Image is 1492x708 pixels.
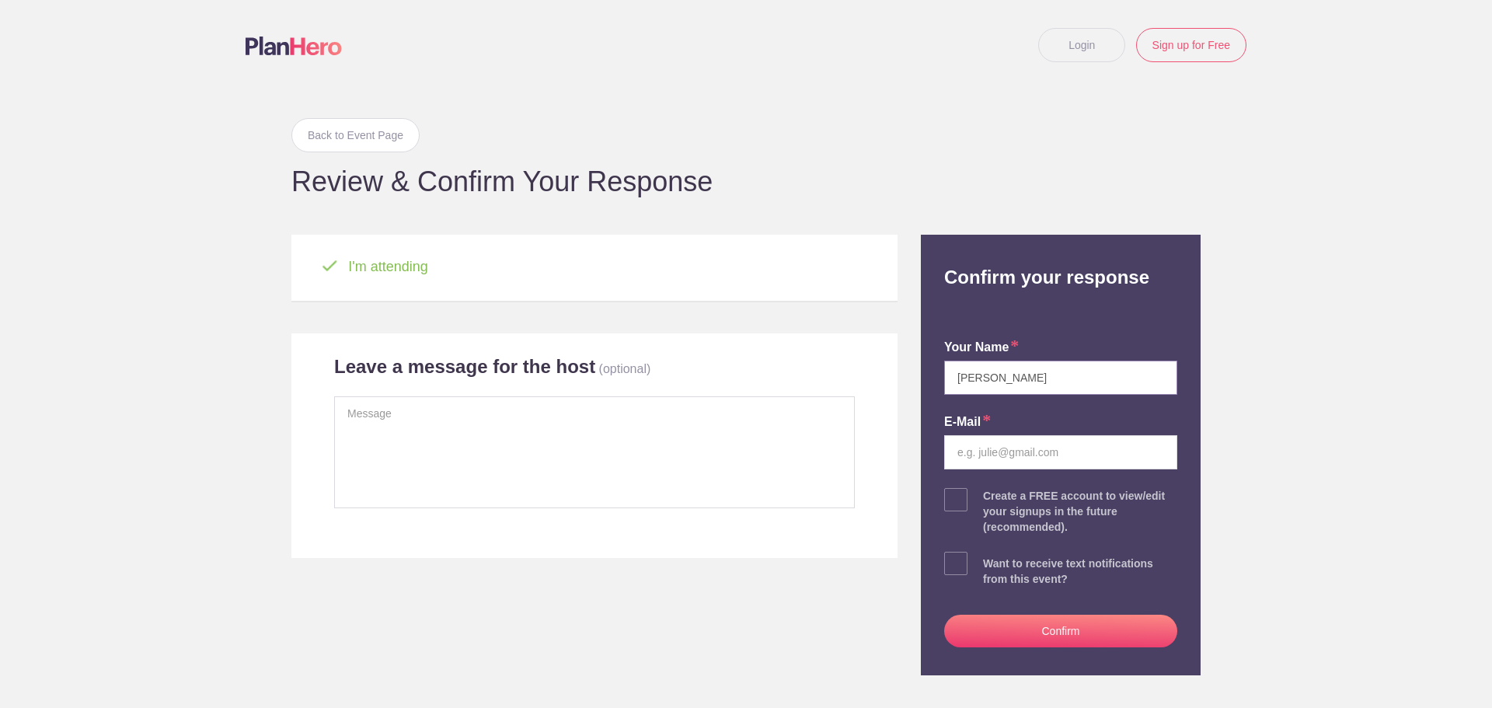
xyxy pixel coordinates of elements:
div: Want to receive text notifications from this event? [983,556,1177,587]
div: Create a FREE account to view/edit your signups in the future (recommended). [983,488,1177,535]
span: I'm attending [340,259,428,274]
a: Back to Event Page [291,118,420,152]
img: Logo main planhero [246,37,342,55]
input: e.g. julie@gmail.com [944,435,1177,469]
button: Confirm [944,615,1177,647]
h1: Review & Confirm Your Response [291,168,1201,196]
input: e.g. Julie Farrell [944,361,1177,395]
p: (optional) [599,362,651,375]
a: Login [1038,28,1125,62]
h2: Leave a message for the host [334,355,595,378]
img: Check green [322,260,337,272]
label: E-mail [944,413,991,431]
a: Sign up for Free [1136,28,1246,62]
h2: Confirm your response [932,235,1189,289]
label: your name [944,339,1019,357]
